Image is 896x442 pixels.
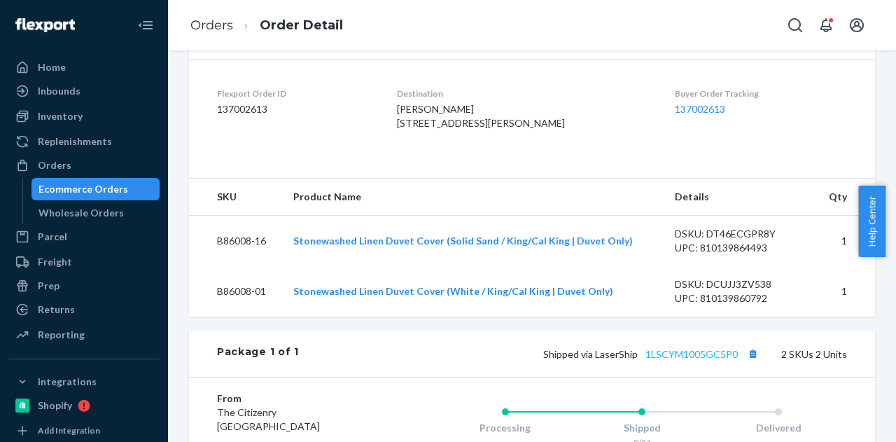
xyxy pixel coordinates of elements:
th: Qty [815,179,875,216]
div: Freight [38,255,72,269]
dt: Flexport Order ID [217,88,374,99]
button: Help Center [858,186,885,257]
dd: 137002613 [217,102,374,116]
div: Replenishments [38,134,112,149]
a: Inbounds [8,80,160,102]
div: UPC: 810139860792 [675,291,804,305]
div: UPC: 810139864493 [675,241,804,255]
th: Details [664,179,815,216]
a: Wholesale Orders [31,202,160,224]
button: Close Navigation [132,11,160,39]
a: Stonewashed Linen Duvet Cover (White / King/Cal King | Duvet Only) [293,285,613,297]
div: Orders [38,158,71,172]
button: Copy tracking number [743,345,762,363]
button: Open Search Box [781,11,809,39]
div: Shopify [38,399,72,413]
button: Open account menu [843,11,871,39]
div: Home [38,60,66,74]
span: [PERSON_NAME] [STREET_ADDRESS][PERSON_NAME] [397,103,565,129]
th: SKU [189,179,282,216]
a: Order Detail [260,18,343,33]
button: Open notifications [812,11,840,39]
td: B86008-01 [189,266,282,317]
td: 1 [815,266,875,317]
a: Returns [8,298,160,321]
dt: From [217,392,381,406]
img: Flexport logo [15,18,75,32]
a: Replenishments [8,130,160,153]
div: Processing [437,421,573,435]
span: Shipped via LaserShip [543,348,762,360]
div: Integrations [38,375,97,389]
div: DSKU: DCUJJ3ZV538 [675,277,804,291]
div: 2 SKUs 2 Units [299,345,847,363]
div: Reporting [38,328,85,342]
td: B86008-16 [189,216,282,267]
div: Prep [38,279,59,293]
div: Inbounds [38,84,80,98]
dt: Buyer Order Tracking [675,88,847,99]
a: Shopify [8,394,160,417]
div: Package 1 of 1 [217,345,299,363]
a: 137002613 [675,103,725,115]
div: Shipped [574,421,710,435]
a: Reporting [8,324,160,346]
th: Product Name [282,179,664,216]
a: Parcel [8,226,160,248]
div: Inventory [38,109,83,123]
div: Wholesale Orders [38,206,124,220]
a: Freight [8,251,160,273]
a: Stonewashed Linen Duvet Cover (Solid Sand / King/Cal King | Duvet Only) [293,235,633,247]
button: Integrations [8,371,160,393]
div: Returns [38,303,75,317]
div: Add Integration [38,424,100,436]
a: Orders [8,154,160,177]
div: DSKU: DT46ECGPR8Y [675,227,804,241]
div: Delivered [710,421,847,435]
a: Add Integration [8,422,160,439]
a: Home [8,56,160,78]
div: Ecommerce Orders [38,182,128,196]
a: Orders [190,18,233,33]
a: 1LSCYM1005GC5P0 [645,348,738,360]
a: Prep [8,275,160,297]
div: Parcel [38,230,67,244]
ol: breadcrumbs [179,5,354,46]
a: Inventory [8,105,160,127]
td: 1 [815,216,875,267]
a: Ecommerce Orders [31,178,160,200]
dt: Destination [397,88,653,99]
span: The Citizenry [GEOGRAPHIC_DATA] [217,406,320,432]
